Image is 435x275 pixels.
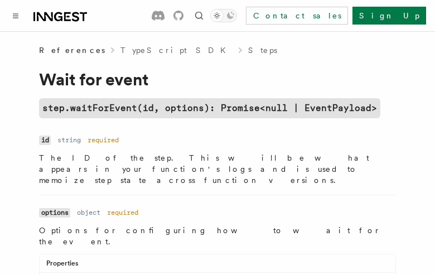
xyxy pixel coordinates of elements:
a: Steps [248,45,277,56]
code: options [39,208,70,218]
dd: string [57,136,81,144]
code: id [39,136,51,145]
a: Contact sales [246,7,348,25]
p: Options for configuring how to wait for the event. [39,225,396,247]
dd: required [107,208,138,217]
h1: Wait for event [39,69,396,89]
p: The ID of the step. This will be what appears in your function's logs and is used to memoize step... [39,152,396,186]
a: TypeScript SDK [120,45,233,56]
div: Properties [40,259,395,273]
button: Find something... [192,9,206,22]
button: Toggle dark mode [210,9,237,22]
dd: required [88,136,119,144]
a: Sign Up [352,7,426,25]
dd: object [77,208,100,217]
span: References [39,45,105,56]
button: Toggle navigation [9,9,22,22]
a: step.waitForEvent(id, options): Promise<null | EventPayload> [39,98,380,118]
